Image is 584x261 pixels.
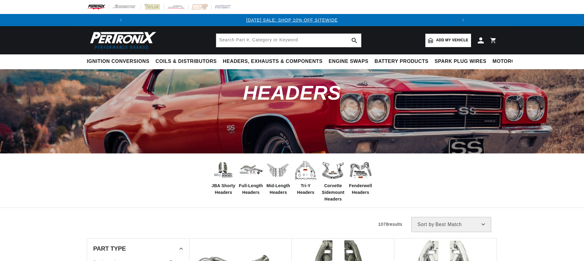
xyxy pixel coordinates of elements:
summary: Coils & Distributors [153,54,220,69]
span: Corvette Sidemount Headers [321,182,345,203]
a: Mid-Length Headers Mid-Length Headers [266,158,290,196]
img: Full-Length Headers [239,160,263,180]
a: Full-Length Headers Full-Length Headers [239,158,263,196]
summary: Engine Swaps [325,54,371,69]
summary: Ignition Conversions [87,54,153,69]
img: Fenderwell Headers [348,158,373,182]
img: Mid-Length Headers [266,158,290,182]
a: JBA Shorty Headers JBA Shorty Headers [211,158,236,196]
span: Add my vehicle [436,37,468,43]
a: Add my vehicle [425,34,471,47]
span: Battery Products [375,58,428,65]
a: Tri-Y Headers Tri-Y Headers [294,158,318,196]
button: Translation missing: en.sections.announcements.previous_announcement [115,14,127,26]
img: Corvette Sidemount Headers [321,158,345,182]
summary: Motorcycle [490,54,532,69]
img: Pertronix [87,30,157,51]
span: 1078 results [378,222,402,227]
button: search button [348,34,361,47]
div: Announcement [127,17,457,23]
span: Full-Length Headers [239,182,263,196]
span: JBA Shorty Headers [211,182,236,196]
summary: Battery Products [371,54,431,69]
img: Tri-Y Headers [294,158,318,182]
span: Part Type [93,246,126,252]
a: Fenderwell Headers Fenderwell Headers [348,158,373,196]
span: Coils & Distributors [156,58,217,65]
span: Ignition Conversions [87,58,150,65]
a: Corvette Sidemount Headers Corvette Sidemount Headers [321,158,345,203]
span: Motorcycle [493,58,529,65]
div: 1 of 3 [127,17,457,23]
slideshow-component: Translation missing: en.sections.announcements.announcement_bar [72,14,512,26]
span: Fenderwell Headers [348,182,373,196]
summary: Headers, Exhausts & Components [220,54,325,69]
span: Mid-Length Headers [266,182,290,196]
span: Spark Plug Wires [434,58,486,65]
span: Headers, Exhausts & Components [223,58,322,65]
button: Translation missing: en.sections.announcements.next_announcement [457,14,469,26]
select: Sort by [411,217,491,232]
span: Tri-Y Headers [294,182,318,196]
span: Engine Swaps [329,58,368,65]
span: Headers [243,82,341,104]
a: [DATE] SALE: SHOP 10% OFF SITEWIDE [246,18,338,22]
span: Sort by [417,222,434,227]
input: Search Part #, Category or Keyword [216,34,361,47]
img: JBA Shorty Headers [211,160,236,180]
summary: Spark Plug Wires [431,54,489,69]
